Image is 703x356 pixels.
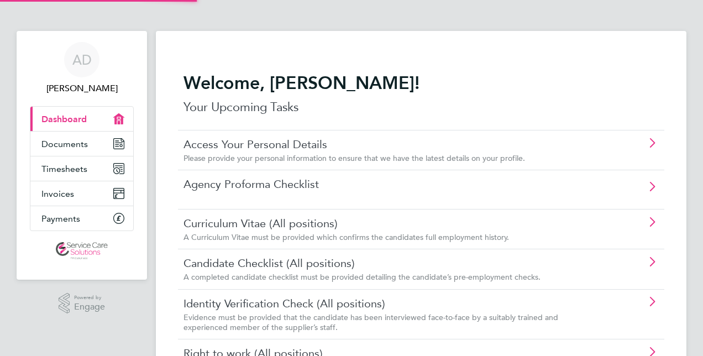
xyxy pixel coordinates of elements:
[183,98,659,116] p: Your Upcoming Tasks
[30,156,133,181] a: Timesheets
[41,189,74,199] span: Invoices
[41,213,80,224] span: Payments
[74,293,105,302] span: Powered by
[56,242,108,260] img: servicecare-logo-retina.png
[183,296,596,311] a: Identity Verification Check (All positions)
[183,216,596,231] a: Curriculum Vitae (All positions)
[183,72,659,94] h2: Welcome, [PERSON_NAME]!
[30,42,134,95] a: AD[PERSON_NAME]
[30,206,133,231] a: Payments
[59,293,106,314] a: Powered byEngage
[30,107,133,131] a: Dashboard
[183,177,596,191] a: Agency Proforma Checklist
[74,302,105,312] span: Engage
[72,53,92,67] span: AD
[30,242,134,260] a: Go to home page
[183,256,596,270] a: Candidate Checklist (All positions)
[183,272,541,282] span: A completed candidate checklist must be provided detailing the candidate’s pre-employment checks.
[30,82,134,95] span: Alicia Diyyo
[17,31,147,280] nav: Main navigation
[41,139,88,149] span: Documents
[183,312,558,332] span: Evidence must be provided that the candidate has been interviewed face-to-face by a suitably trai...
[183,153,525,163] span: Please provide your personal information to ensure that we have the latest details on your profile.
[183,137,596,151] a: Access Your Personal Details
[30,181,133,206] a: Invoices
[183,232,509,242] span: A Curriculum Vitae must be provided which confirms the candidates full employment history.
[41,114,87,124] span: Dashboard
[41,164,87,174] span: Timesheets
[30,132,133,156] a: Documents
